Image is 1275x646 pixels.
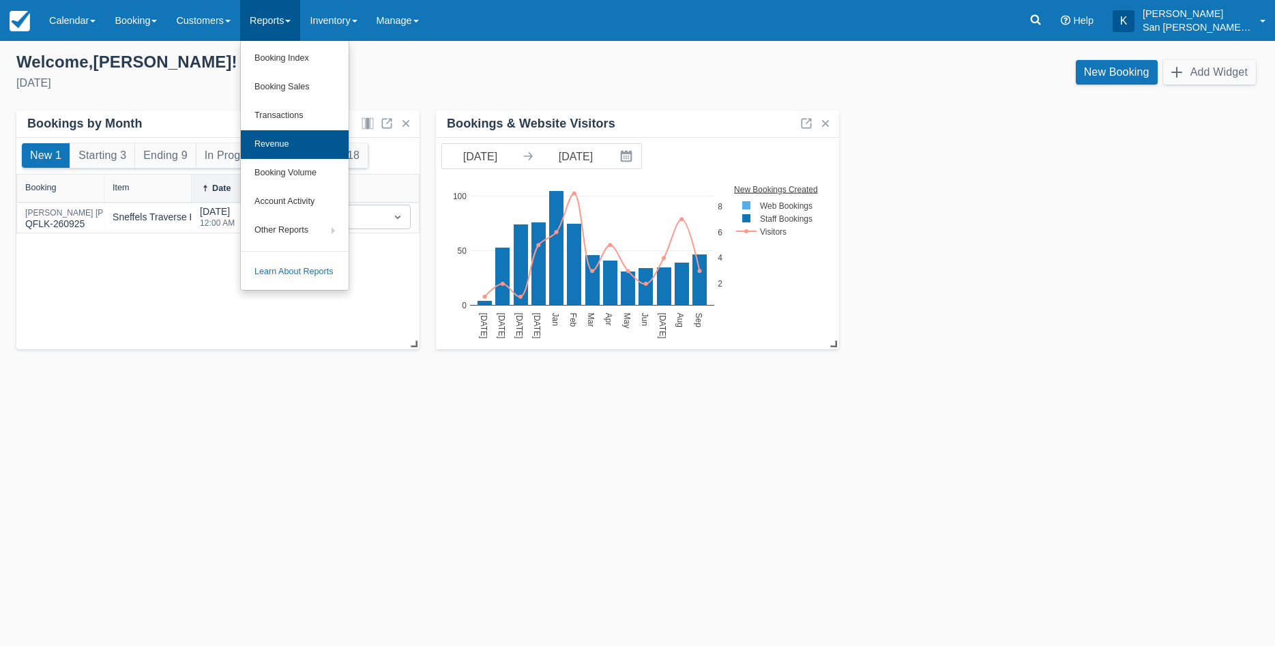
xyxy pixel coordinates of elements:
div: Sneffels Traverse Hike [113,210,209,224]
div: Item [113,183,130,192]
a: Account Activity [241,188,349,216]
div: [DATE] [200,205,235,235]
div: Bookings & Website Visitors [447,116,615,132]
div: [PERSON_NAME] [PERSON_NAME] [25,209,163,217]
input: Start Date [442,144,518,168]
text: New Bookings Created [735,184,819,194]
button: Add Widget [1163,60,1256,85]
a: Booking Sales [241,73,349,102]
a: Transactions [241,102,349,130]
button: In Progress 13 [196,143,285,168]
div: QFLK-260925 [25,209,163,231]
div: Bookings by Month [27,116,143,132]
div: K [1113,10,1134,32]
input: End Date [538,144,614,168]
a: New Booking [1076,60,1158,85]
a: Other Reports [241,216,349,245]
div: Date [212,183,231,193]
a: Booking Volume [241,159,349,188]
span: Dropdown icon [391,210,405,224]
p: San [PERSON_NAME] Hut Systems [1143,20,1252,34]
div: Welcome , [PERSON_NAME] ! [16,52,627,72]
img: checkfront-main-nav-mini-logo.png [10,11,30,31]
i: Help [1061,16,1070,25]
div: Booking [25,183,57,192]
div: 12:00 AM [200,219,235,227]
button: Starting 3 [70,143,134,168]
div: [DATE] [16,75,627,91]
button: Interact with the calendar and add the check-in date for your trip. [614,144,641,168]
button: Ending 9 [135,143,195,168]
span: Help [1073,15,1094,26]
a: Revenue [241,130,349,159]
p: [PERSON_NAME] [1143,7,1252,20]
a: Learn About Reports [241,258,349,287]
ul: Reports [240,41,349,291]
button: New 1 [22,143,70,168]
a: Booking Index [241,44,349,73]
a: [PERSON_NAME] [PERSON_NAME]QFLK-260925 [25,214,163,220]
